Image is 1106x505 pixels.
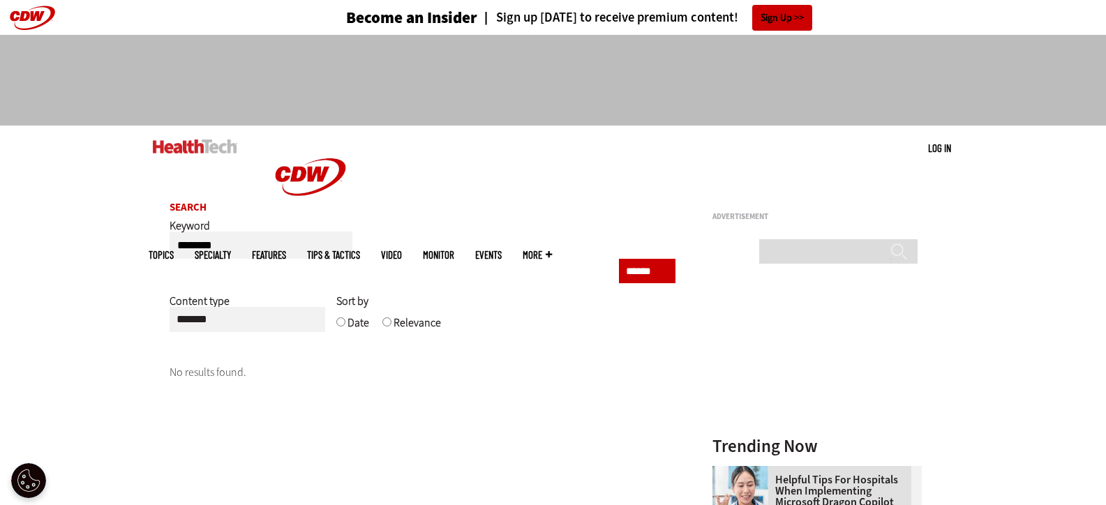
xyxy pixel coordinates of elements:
span: Specialty [195,250,231,260]
span: More [523,250,552,260]
img: Home [153,140,237,153]
a: CDW [258,218,363,232]
a: Doctor using phone to dictate to tablet [712,466,775,477]
h3: Trending Now [712,437,922,455]
label: Relevance [394,315,441,340]
p: No results found. [170,363,676,382]
a: Log in [928,142,951,154]
div: Cookie Settings [11,463,46,498]
a: Video [381,250,402,260]
a: MonITor [423,250,454,260]
iframe: advertisement [712,226,922,400]
label: Content type [170,294,230,319]
a: Become an Insider [294,10,477,26]
span: Sort by [336,294,368,308]
a: Tips & Tactics [307,250,360,260]
div: User menu [928,141,951,156]
iframe: advertisement [299,49,807,112]
h3: Become an Insider [346,10,477,26]
label: Date [348,315,369,340]
a: Sign Up [752,5,812,31]
a: Features [252,250,286,260]
img: Home [258,126,363,229]
a: Sign up [DATE] to receive premium content! [477,11,738,24]
a: Events [475,250,502,260]
button: Open Preferences [11,463,46,498]
span: Topics [149,250,174,260]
